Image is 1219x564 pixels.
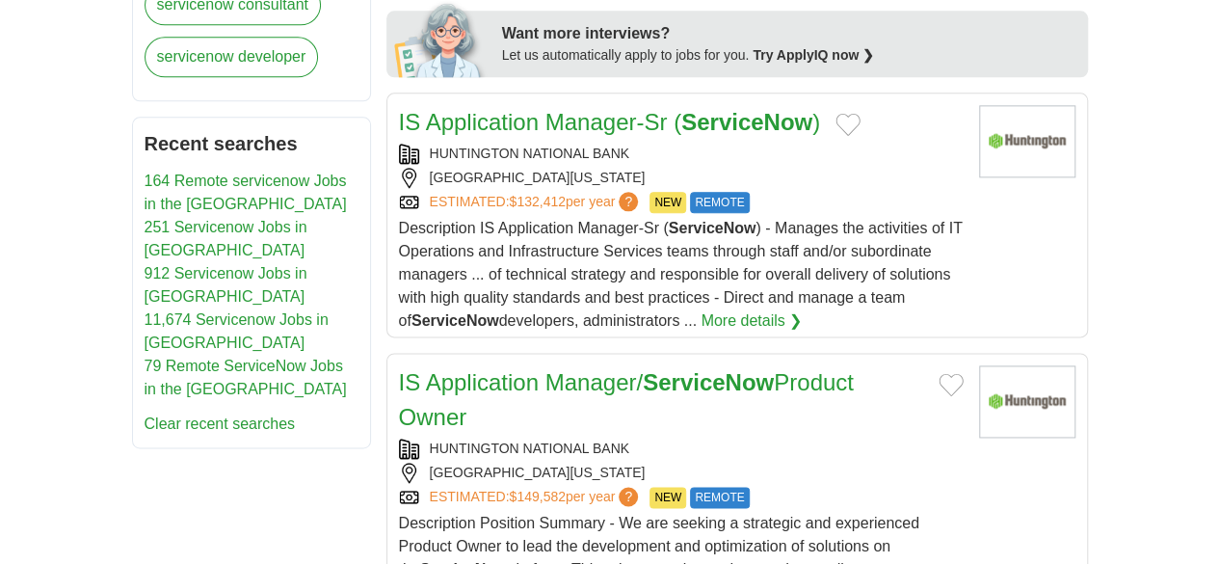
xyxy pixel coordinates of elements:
a: HUNTINGTON NATIONAL BANK [430,146,629,161]
div: [GEOGRAPHIC_DATA][US_STATE] [399,463,964,483]
a: ESTIMATED:$132,412per year? [430,192,643,213]
div: Let us automatically apply to jobs for you. [502,45,1076,66]
a: ESTIMATED:$149,582per year? [430,487,643,508]
strong: ServiceNow [669,220,756,236]
a: 912 Servicenow Jobs in [GEOGRAPHIC_DATA] [145,265,307,305]
h2: Recent searches [145,129,358,158]
span: ? [619,487,638,506]
div: [GEOGRAPHIC_DATA][US_STATE] [399,168,964,188]
span: NEW [649,192,686,213]
span: ? [619,192,638,211]
a: Clear recent searches [145,416,296,432]
strong: ServiceNow [681,109,812,135]
button: Add to favorite jobs [939,373,964,396]
img: Huntington National Bank logo [979,365,1075,438]
a: IS Application Manager/ServiceNowProduct Owner [399,369,854,430]
div: Want more interviews? [502,22,1076,45]
img: Huntington National Bank logo [979,105,1075,177]
a: 11,674 Servicenow Jobs in [GEOGRAPHIC_DATA] [145,311,329,351]
a: 79 Remote ServiceNow Jobs in the [GEOGRAPHIC_DATA] [145,358,347,397]
a: HUNTINGTON NATIONAL BANK [430,441,629,456]
span: Description IS Application Manager-Sr ( ) - Manages the activities of IT Operations and Infrastru... [399,220,963,329]
a: More details ❯ [701,309,802,333]
a: 164 Remote servicenow Jobs in the [GEOGRAPHIC_DATA] [145,173,347,212]
span: REMOTE [690,192,749,213]
span: $132,412 [509,194,565,209]
a: IS Application Manager-Sr (ServiceNow) [399,109,821,135]
span: REMOTE [690,487,749,508]
strong: ServiceNow [643,369,774,395]
a: 251 Servicenow Jobs in [GEOGRAPHIC_DATA] [145,219,307,258]
span: NEW [649,487,686,508]
a: Try ApplyIQ now ❯ [753,47,874,63]
strong: ServiceNow [411,312,499,329]
button: Add to favorite jobs [835,113,861,136]
a: servicenow developer [145,37,319,77]
span: $149,582 [509,489,565,504]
